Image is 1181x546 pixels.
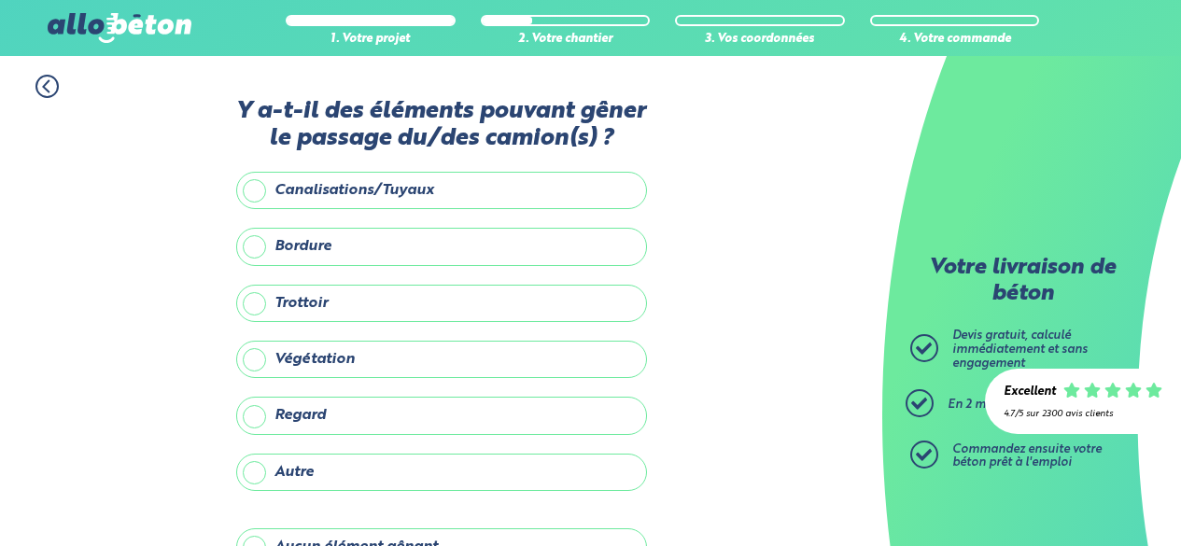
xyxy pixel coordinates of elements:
[236,285,647,322] label: Trottoir
[236,172,647,209] label: Canalisations/Tuyaux
[948,399,1087,411] span: En 2 minutes top chrono
[870,33,1040,47] div: 4. Votre commande
[481,33,651,47] div: 2. Votre chantier
[236,98,647,153] label: Y a-t-il des éléments pouvant gêner le passage du/des camion(s) ?
[1004,409,1162,419] div: 4.7/5 sur 2300 avis clients
[236,228,647,265] label: Bordure
[952,443,1102,469] span: Commandez ensuite votre béton prêt à l'emploi
[48,13,191,43] img: allobéton
[236,341,647,378] label: Végétation
[1004,385,1056,399] div: Excellent
[236,454,647,491] label: Autre
[952,329,1088,369] span: Devis gratuit, calculé immédiatement et sans engagement
[915,256,1130,307] p: Votre livraison de béton
[675,33,845,47] div: 3. Vos coordonnées
[286,33,456,47] div: 1. Votre projet
[236,397,647,434] label: Regard
[1015,473,1160,525] iframe: Help widget launcher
